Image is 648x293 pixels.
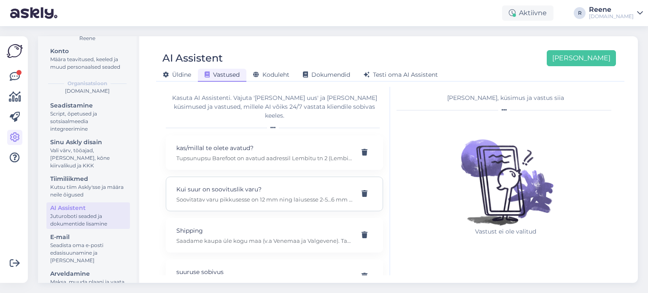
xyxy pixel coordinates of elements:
div: Määra teavitused, keeled ja muud personaalsed seaded [50,56,126,71]
div: Tiimiliikmed [50,175,126,183]
div: kas/millal te olete avatud?Tupsunupsu Barefoot on avatud aadressil Lembitu tn 2 (Lembitu Konsumis... [166,135,383,170]
div: Script, õpetused ja sotsiaalmeedia integreerimine [50,110,126,133]
a: Sinu Askly disainVali värv, tööajad, [PERSON_NAME], kõne kiirvalikud ja KKK [46,137,130,171]
div: E-mail [50,233,126,242]
div: Konto [50,47,126,56]
div: Seadistamine [50,101,126,110]
div: Sinu Askly disain [50,138,126,147]
span: Vastused [205,71,240,78]
div: AI Assistent [162,50,223,66]
div: [DOMAIN_NAME] [45,87,130,95]
a: SeadistamineScript, õpetused ja sotsiaalmeedia integreerimine [46,100,130,134]
div: Reene [45,35,130,42]
span: Dokumendid [303,71,350,78]
div: Seadista oma e-posti edasisuunamine ja [PERSON_NAME] [50,242,126,264]
div: Juturoboti seaded ja dokumentide lisamine [50,212,126,228]
p: kas/millal te olete avatud? [176,143,352,153]
div: AI Assistent [50,204,126,212]
div: Kasuta AI Assistenti. Vajuta '[PERSON_NAME] uus' ja [PERSON_NAME] küsimused ja vastused, millele ... [166,94,383,120]
div: ShippingSaadame kaupa üle kogu maa (v.a Venemaa ja Valgevene). Tarne hind on nähtav ostukorvis pe... [166,218,383,253]
div: Reene [589,6,634,13]
div: [DOMAIN_NAME] [589,13,634,20]
div: Aktiivne [502,5,553,21]
p: Soovitatav varu pikkusesse on 12 mm ning laiusesse 2-5…6 mm olenevalt jalatsist. Talvesaapa puhul... [176,196,352,203]
a: TiimiliikmedKutsu tiim Askly'sse ja määra neile õigused [46,173,130,200]
div: Kutsu tiim Askly'sse ja määra neile õigused [50,183,126,199]
img: Askly Logo [7,43,23,59]
img: No qna [451,118,561,227]
span: Üldine [163,71,191,78]
a: KontoMäära teavitused, keeled ja muud personaalsed seaded [46,46,130,72]
b: Organisatsioon [67,80,107,87]
a: E-mailSeadista oma e-posti edasisuunamine ja [PERSON_NAME] [46,231,130,266]
p: Kui suur on soovituslik varu? [176,185,352,194]
p: suuruse sobivus [176,267,352,277]
a: Reene[DOMAIN_NAME] [589,6,643,20]
a: AI AssistentJuturoboti seaded ja dokumentide lisamine [46,202,130,229]
div: R [574,7,586,19]
div: Kui suur on soovituslik varu?Soovitatav varu pikkusesse on 12 mm ning laiusesse 2-5…6 mm oleneval... [166,177,383,211]
p: Saadame kaupa üle kogu maa (v.a Venemaa ja Valgevene). Tarne hind on nähtav ostukorvis peale [PER... [176,237,352,245]
button: [PERSON_NAME] [547,50,616,66]
div: Vali värv, tööajad, [PERSON_NAME], kõne kiirvalikud ja KKK [50,147,126,169]
span: Koduleht [253,71,289,78]
div: [PERSON_NAME], küsimus ja vastus siia [397,94,615,102]
p: Tupsunupsu Barefoot on avatud aadressil Lembitu tn 2 (Lembitu Konsumis) E 10-17 (12-12.30 lõuna) ... [176,154,352,162]
span: Testi oma AI Assistent [364,71,438,78]
p: Shipping [176,226,352,235]
p: Vastust ei ole valitud [451,227,561,236]
div: Arveldamine [50,269,126,278]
